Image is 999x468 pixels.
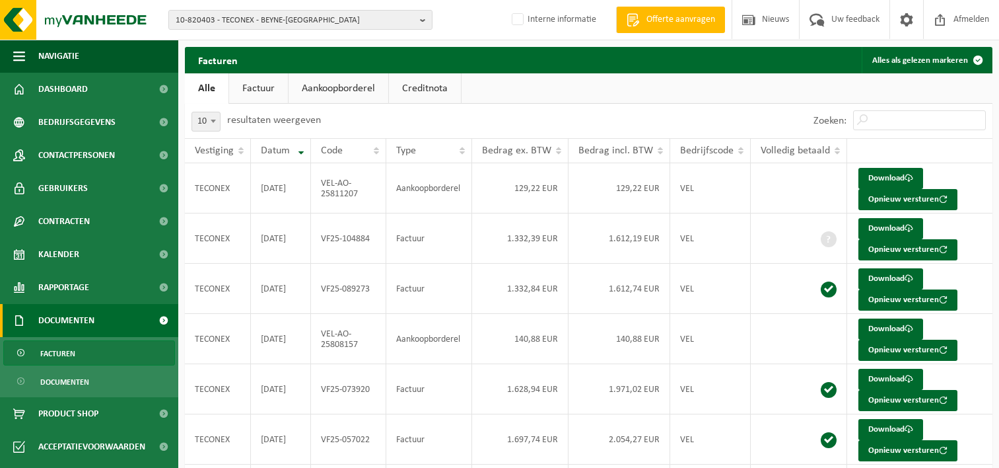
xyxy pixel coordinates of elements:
span: Navigatie [38,40,79,73]
td: VF25-073920 [311,364,386,414]
label: resultaten weergeven [227,115,321,126]
button: Opnieuw versturen [858,440,957,461]
span: Product Shop [38,397,98,430]
td: 1.612,74 EUR [568,264,670,314]
span: Gebruikers [38,172,88,205]
td: VEL-AO-25808157 [311,314,386,364]
td: Factuur [386,214,471,264]
td: Factuur [386,264,471,314]
a: Download [858,218,923,239]
span: Bedrijfsgegevens [38,106,116,139]
td: 129,22 EUR [472,163,568,214]
span: 10 [191,112,221,132]
span: Contactpersonen [38,139,115,172]
a: Download [858,319,923,340]
td: TECONEX [185,414,251,465]
label: Interne informatie [509,10,596,30]
td: VF25-057022 [311,414,386,465]
td: VEL-AO-25811207 [311,163,386,214]
td: TECONEX [185,314,251,364]
button: Opnieuw versturen [858,340,957,361]
span: Code [321,145,343,156]
td: 1.332,39 EUR [472,214,568,264]
a: Download [858,268,923,290]
span: Dashboard [38,73,88,106]
span: Rapportage [38,271,89,304]
td: VEL [670,214,751,264]
a: Alle [185,73,228,104]
a: Aankoopborderel [289,73,388,104]
h2: Facturen [185,47,251,73]
a: Creditnota [389,73,461,104]
a: Download [858,168,923,189]
a: Download [858,419,923,440]
td: 1.971,02 EUR [568,364,670,414]
td: Aankoopborderel [386,314,471,364]
td: [DATE] [251,364,311,414]
button: Opnieuw versturen [858,189,957,210]
td: 1.628,94 EUR [472,364,568,414]
td: VF25-104884 [311,214,386,264]
td: 1.697,74 EUR [472,414,568,465]
td: TECONEX [185,264,251,314]
span: Documenten [40,370,89,395]
a: Download [858,369,923,390]
span: Vestiging [195,145,234,156]
td: [DATE] [251,214,311,264]
td: [DATE] [251,163,311,214]
a: Facturen [3,340,175,366]
td: VEL [670,364,751,414]
td: VEL [670,414,751,465]
span: Bedrag ex. BTW [482,145,551,156]
a: Offerte aanvragen [616,7,725,33]
span: Kalender [38,238,79,271]
button: Alles als gelezen markeren [862,47,991,73]
span: 10-820403 - TECONEX - BEYNE-[GEOGRAPHIC_DATA] [176,11,415,30]
button: Opnieuw versturen [858,239,957,260]
td: 129,22 EUR [568,163,670,214]
span: Acceptatievoorwaarden [38,430,145,463]
td: VF25-089273 [311,264,386,314]
a: Documenten [3,369,175,394]
span: Datum [261,145,290,156]
td: Factuur [386,414,471,465]
button: Opnieuw versturen [858,390,957,411]
span: Volledig betaald [761,145,830,156]
span: Facturen [40,341,75,366]
td: [DATE] [251,414,311,465]
label: Zoeken: [813,116,846,126]
td: TECONEX [185,163,251,214]
span: Offerte aanvragen [643,13,718,26]
td: TECONEX [185,364,251,414]
span: Documenten [38,304,94,337]
td: Aankoopborderel [386,163,471,214]
td: 140,88 EUR [568,314,670,364]
td: 2.054,27 EUR [568,414,670,465]
td: 1.612,19 EUR [568,214,670,264]
td: 140,88 EUR [472,314,568,364]
span: Contracten [38,205,90,238]
button: 10-820403 - TECONEX - BEYNE-[GEOGRAPHIC_DATA] [168,10,432,30]
td: VEL [670,163,751,214]
td: TECONEX [185,214,251,264]
td: VEL [670,314,751,364]
span: 10 [192,112,220,131]
span: Type [396,145,416,156]
span: Bedrag incl. BTW [578,145,653,156]
a: Factuur [229,73,288,104]
span: Bedrijfscode [680,145,734,156]
td: 1.332,84 EUR [472,264,568,314]
td: Factuur [386,364,471,414]
td: VEL [670,264,751,314]
td: [DATE] [251,264,311,314]
button: Opnieuw versturen [858,290,957,311]
td: [DATE] [251,314,311,364]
